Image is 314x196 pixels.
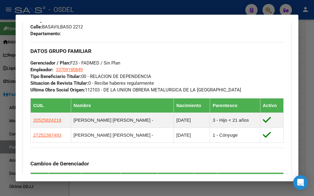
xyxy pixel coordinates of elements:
[194,172,217,194] th: Fecha Creado
[81,172,121,194] th: Gerenciador / Plan Anterior
[48,172,81,194] th: Fecha Movimiento
[30,24,83,30] span: BASAVILBASO 2212
[30,48,284,54] h3: DATOS GRUPO FAMILIAR
[30,60,120,66] span: F23 - FADMED / Sin Plan
[30,60,70,66] strong: Gerenciador / Plan:
[174,113,210,128] td: [DATE]
[174,128,210,143] td: [DATE]
[157,172,194,194] th: Motivo
[210,98,260,113] th: Parentesco
[210,128,260,143] td: 1 - Cónyuge
[71,128,174,143] td: [PERSON_NAME] [PERSON_NAME] -
[30,87,241,93] span: 112103 - DE LA UNION OBRERA METALURGICA DE LA [GEOGRAPHIC_DATA]
[217,172,283,194] th: Creado Por
[30,67,53,72] strong: Empleador:
[56,67,83,72] span: 33709180849
[30,80,154,86] span: 0 - Recibe haberes regularmente
[31,98,71,113] th: CUIL
[30,160,284,167] h3: Cambios de Gerenciador
[30,80,88,86] strong: Situacion de Revista Titular:
[30,74,151,79] span: 00 - RELACION DE DEPENDENCIA
[71,113,174,128] td: [PERSON_NAME] [PERSON_NAME] -
[260,98,283,113] th: Activo
[174,98,210,113] th: Nacimiento
[33,132,61,138] span: 27252387493
[293,175,308,190] div: Open Intercom Messenger
[210,113,260,128] td: 3 - Hijo < 21 años
[30,74,81,79] strong: Tipo Beneficiario Titular:
[31,172,49,194] th: Id
[30,31,61,36] strong: Departamento:
[30,24,42,30] strong: Calle:
[33,117,61,123] span: 20525824218
[30,87,85,93] strong: Ultima Obra Social Origen:
[71,98,174,113] th: Nombre
[121,172,157,194] th: Gerenciador / Plan Nuevo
